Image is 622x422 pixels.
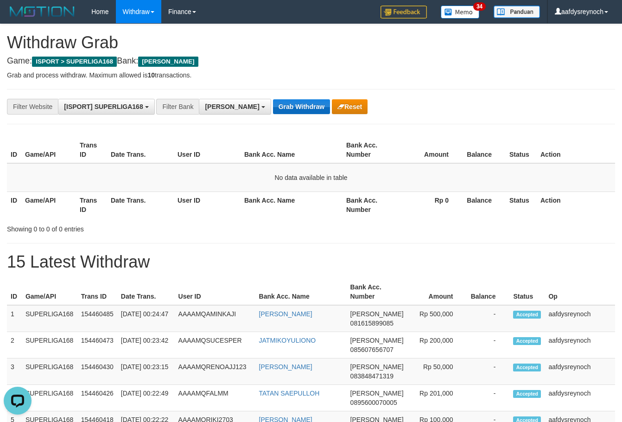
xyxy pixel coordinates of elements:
td: AAAAMQFALMM [175,385,255,411]
a: [PERSON_NAME] [259,310,312,318]
span: Accepted [513,311,541,319]
th: Op [545,279,615,305]
th: Date Trans. [107,192,174,218]
th: Action [537,192,615,218]
span: Accepted [513,364,541,371]
td: AAAAMQSUCESPER [175,332,255,358]
img: MOTION_logo.png [7,5,77,19]
th: ID [7,137,21,163]
td: 154460430 [77,358,117,385]
td: AAAAMQRENOAJJ123 [175,358,255,385]
th: Balance [463,192,506,218]
img: panduan.png [494,6,540,18]
td: No data available in table [7,163,615,192]
strong: 10 [147,71,155,79]
td: 154460485 [77,305,117,332]
th: Balance [467,279,510,305]
td: [DATE] 00:23:15 [117,358,175,385]
th: User ID [174,137,241,163]
img: Button%20Memo.svg [441,6,480,19]
div: Filter Bank [156,99,199,115]
th: Date Trans. [117,279,175,305]
span: 34 [473,2,486,11]
th: Trans ID [76,192,107,218]
button: [ISPORT] SUPERLIGA168 [58,99,154,115]
td: [DATE] 00:22:49 [117,385,175,411]
h1: Withdraw Grab [7,33,615,52]
button: Reset [332,99,368,114]
span: [PERSON_NAME] [350,390,404,397]
td: SUPERLIGA168 [22,385,77,411]
span: Accepted [513,337,541,345]
th: Action [537,137,615,163]
th: Date Trans. [107,137,174,163]
th: ID [7,279,22,305]
td: Rp 500,000 [407,305,467,332]
div: Showing 0 to 0 of 0 entries [7,221,252,234]
td: 1 [7,305,22,332]
td: 3 [7,358,22,385]
th: Rp 0 [397,192,463,218]
td: aafdysreynoch [545,332,615,358]
td: Rp 200,000 [407,332,467,358]
button: [PERSON_NAME] [199,99,271,115]
span: [PERSON_NAME] [350,337,404,344]
td: 154460426 [77,385,117,411]
th: Bank Acc. Number [343,137,397,163]
th: Trans ID [76,137,107,163]
th: ID [7,192,21,218]
th: Bank Acc. Name [241,192,343,218]
a: JATMIKOYULIONO [259,337,316,344]
button: Grab Withdraw [273,99,330,114]
th: Game/API [21,137,76,163]
td: aafdysreynoch [545,358,615,385]
td: Rp 50,000 [407,358,467,385]
span: [ISPORT] SUPERLIGA168 [64,103,143,110]
th: Trans ID [77,279,117,305]
th: User ID [175,279,255,305]
th: Amount [397,137,463,163]
th: Bank Acc. Number [347,279,407,305]
td: AAAAMQAMINKAJI [175,305,255,332]
button: Open LiveChat chat widget [4,4,32,32]
td: SUPERLIGA168 [22,358,77,385]
span: Copy 081615899085 to clipboard [350,320,394,327]
span: [PERSON_NAME] [205,103,259,110]
td: - [467,358,510,385]
td: - [467,332,510,358]
p: Grab and process withdraw. Maximum allowed is transactions. [7,70,615,80]
td: Rp 201,000 [407,385,467,411]
th: Status [506,137,537,163]
span: Copy 0895600070005 to clipboard [350,399,397,406]
th: Status [509,279,545,305]
td: - [467,385,510,411]
td: SUPERLIGA168 [22,305,77,332]
td: SUPERLIGA168 [22,332,77,358]
span: [PERSON_NAME] [350,363,404,371]
span: Copy 083848471319 to clipboard [350,372,394,380]
td: - [467,305,510,332]
h4: Game: Bank: [7,57,615,66]
td: aafdysreynoch [545,305,615,332]
span: [PERSON_NAME] [350,310,404,318]
td: [DATE] 00:24:47 [117,305,175,332]
td: 2 [7,332,22,358]
th: Bank Acc. Name [241,137,343,163]
td: [DATE] 00:23:42 [117,332,175,358]
th: Bank Acc. Name [255,279,347,305]
span: [PERSON_NAME] [138,57,198,67]
td: aafdysreynoch [545,385,615,411]
td: 154460473 [77,332,117,358]
th: Game/API [22,279,77,305]
a: [PERSON_NAME] [259,363,312,371]
a: TATAN SAEPULLOH [259,390,320,397]
div: Filter Website [7,99,58,115]
th: Amount [407,279,467,305]
span: Accepted [513,390,541,398]
th: Balance [463,137,506,163]
span: Copy 085607656707 to clipboard [350,346,394,353]
th: User ID [174,192,241,218]
h1: 15 Latest Withdraw [7,253,615,271]
th: Status [506,192,537,218]
th: Game/API [21,192,76,218]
